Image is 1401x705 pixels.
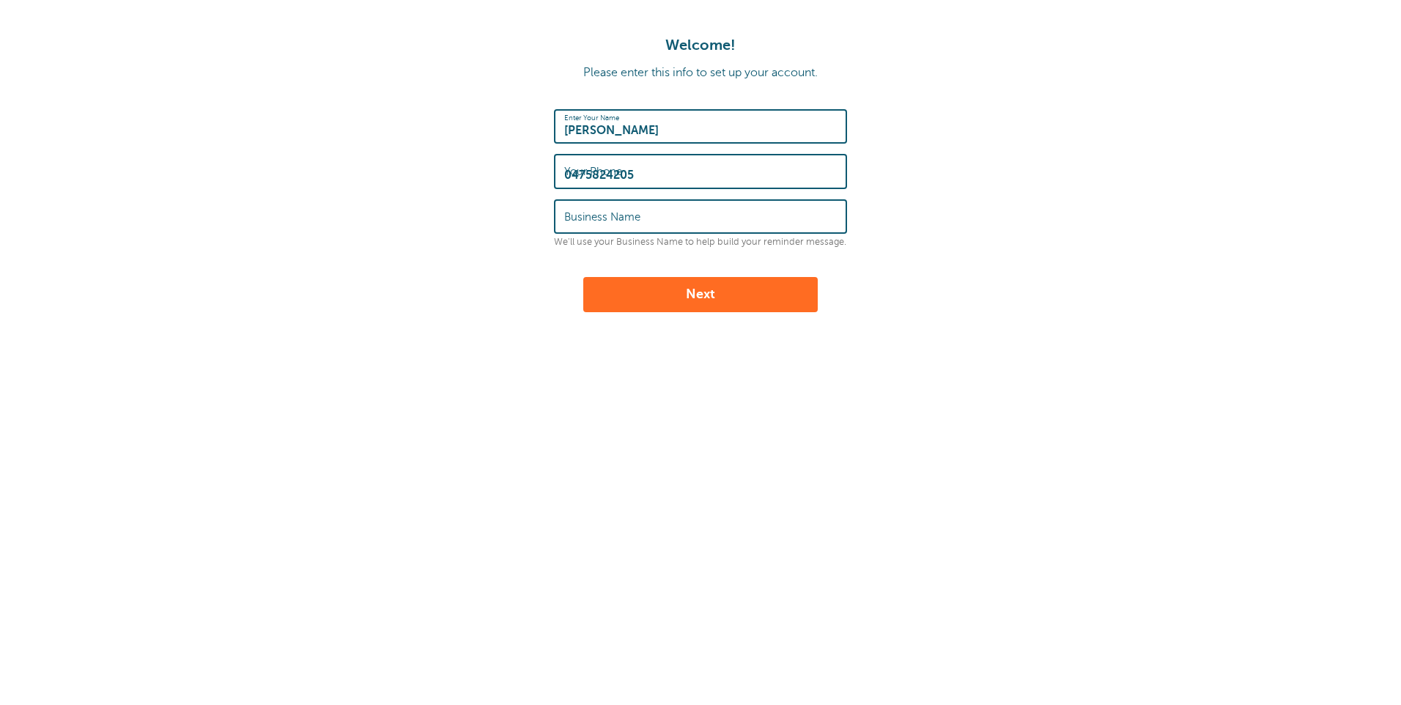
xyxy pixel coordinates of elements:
label: Business Name [564,210,640,224]
label: Your Phone [564,165,622,178]
button: Next [583,277,818,312]
p: We'll use your Business Name to help build your reminder message. [554,237,847,248]
p: Please enter this info to set up your account. [15,66,1386,80]
label: Enter Your Name [564,114,619,122]
h1: Welcome! [15,37,1386,54]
